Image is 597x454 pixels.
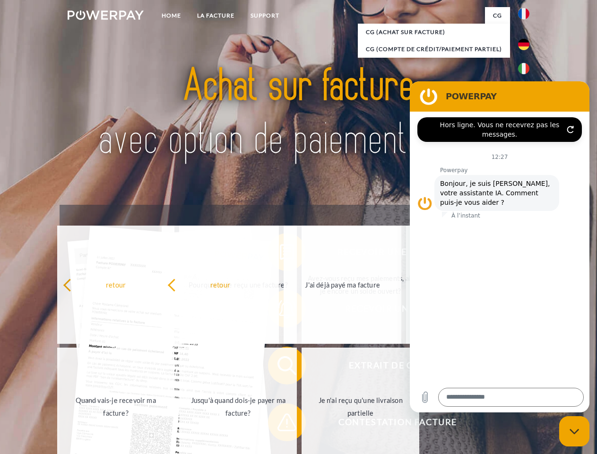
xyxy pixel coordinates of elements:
[242,7,287,24] a: Support
[189,7,242,24] a: LA FACTURE
[90,45,507,181] img: title-powerpay_fr.svg
[410,81,589,412] iframe: Fenêtre de messagerie
[167,278,274,291] div: retour
[518,39,529,50] img: de
[63,278,169,291] div: retour
[307,394,414,419] div: Je n'ai reçu qu'une livraison partielle
[518,8,529,19] img: fr
[63,394,169,419] div: Quand vais-je recevoir ma facture?
[289,278,396,291] div: J'ai déjà payé ma facture
[154,7,189,24] a: Home
[358,41,510,58] a: CG (Compte de crédit/paiement partiel)
[358,24,510,41] a: CG (achat sur facture)
[559,416,589,446] iframe: Bouton de lancement de la fenêtre de messagerie, conversation en cours
[68,10,144,20] img: logo-powerpay-white.svg
[485,7,510,24] a: CG
[185,394,291,419] div: Jusqu'à quand dois-je payer ma facture?
[518,63,529,74] img: it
